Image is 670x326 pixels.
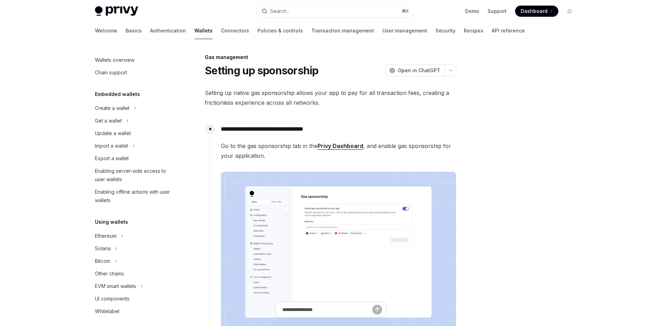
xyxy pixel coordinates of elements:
[95,90,140,98] h5: Embedded wallets
[95,244,111,253] div: Solana
[95,6,138,16] img: light logo
[398,67,440,74] span: Open in ChatGPT
[89,54,179,66] a: Wallets overview
[205,64,319,77] h1: Setting up sponsorship
[95,269,124,278] div: Other chains
[89,305,179,318] a: Whitelabel
[402,8,409,14] span: ⌘ K
[150,22,186,39] a: Authentication
[95,56,134,64] div: Wallets overview
[95,68,127,77] div: Chain support
[205,88,456,108] span: Setting up native gas sponsorship allows your app to pay for all transaction fees, creating a fri...
[221,141,456,161] span: Go to the gas sponsorship tab in the , and enable gas sponsorship for your application.
[258,22,303,39] a: Policies & controls
[89,152,179,165] a: Export a wallet
[89,292,179,305] a: UI components
[89,267,179,280] a: Other chains
[95,117,122,125] div: Get a wallet
[372,305,382,314] button: Send message
[521,8,548,15] span: Dashboard
[95,188,174,205] div: Enabling offline actions with user wallets
[95,167,174,184] div: Enabling server-side access to user wallets
[382,22,427,39] a: User management
[221,22,249,39] a: Connectors
[465,8,479,15] a: Demo
[126,22,142,39] a: Basics
[89,66,179,79] a: Chain support
[257,5,413,17] button: Search...⌘K
[95,22,117,39] a: Welcome
[318,142,363,150] a: Privy Dashboard
[95,154,129,163] div: Export a wallet
[89,165,179,186] a: Enabling server-side access to user wallets
[385,65,445,76] button: Open in ChatGPT
[205,54,456,61] div: Gas management
[564,6,575,17] button: Toggle dark mode
[311,22,374,39] a: Transaction management
[95,232,117,240] div: Ethereum
[95,295,129,303] div: UI components
[95,129,131,138] div: Update a wallet
[492,22,525,39] a: API reference
[194,22,213,39] a: Wallets
[95,307,119,316] div: Whitelabel
[95,218,128,226] h5: Using wallets
[487,8,507,15] a: Support
[95,142,128,150] div: Import a wallet
[515,6,558,17] a: Dashboard
[95,282,136,290] div: EVM smart wallets
[270,7,290,15] div: Search...
[95,257,110,265] div: Bitcoin
[89,127,179,140] a: Update a wallet
[464,22,483,39] a: Recipes
[95,104,129,112] div: Create a wallet
[89,186,179,207] a: Enabling offline actions with user wallets
[435,22,455,39] a: Security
